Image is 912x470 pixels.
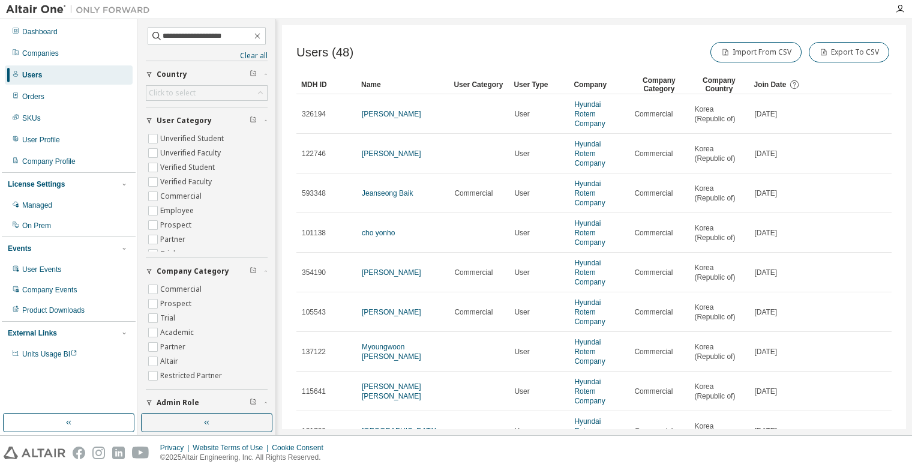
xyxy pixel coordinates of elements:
label: Academic [160,325,196,340]
a: Hyundai Rotem Company [574,100,605,128]
div: Dashboard [22,27,58,37]
span: Commercial [634,149,673,158]
span: 137122 [302,347,326,357]
span: [DATE] [754,109,777,119]
label: Prospect [160,297,194,311]
span: Units Usage BI [22,350,77,358]
span: User [514,347,529,357]
div: Click to select [146,86,267,100]
span: Korea (Republic of) [694,263,743,282]
label: Prospect [160,218,194,232]
div: User Type [514,75,564,94]
svg: Date when the user was first added or directly signed up. If the user was deleted and later re-ad... [789,79,800,90]
div: Managed [22,200,52,210]
div: Events [8,244,31,253]
img: altair_logo.svg [4,447,65,459]
div: Company Category [634,75,684,94]
label: Partner [160,340,188,354]
div: Company Events [22,285,77,295]
span: Commercial [634,387,673,396]
span: Clear filter [250,70,257,79]
span: Commercial [634,307,673,317]
span: Commercial [634,228,673,238]
label: Trial [160,311,178,325]
span: Korea (Republic of) [694,144,743,163]
span: Clear filter [250,398,257,408]
a: [PERSON_NAME] [PERSON_NAME] [362,382,421,400]
span: Commercial [634,268,673,277]
div: Website Terms of Use [193,443,272,453]
span: 122746 [302,149,326,158]
span: Korea (Republic of) [694,382,743,401]
button: Company Category [146,258,268,285]
img: instagram.svg [92,447,105,459]
span: User [514,426,529,436]
div: Companies [22,49,59,58]
span: Commercial [634,188,673,198]
img: youtube.svg [132,447,149,459]
span: 115641 [302,387,326,396]
a: Hyundai Rotem Company [574,179,605,207]
span: 593348 [302,188,326,198]
span: [DATE] [754,307,777,317]
div: User Events [22,265,61,274]
span: [DATE] [754,387,777,396]
span: User [514,149,529,158]
a: [PERSON_NAME] [362,149,421,158]
span: User [514,109,529,119]
span: [DATE] [754,149,777,158]
span: Join Date [754,80,786,89]
div: On Prem [22,221,51,230]
div: Cookie Consent [272,443,330,453]
div: Privacy [160,443,193,453]
a: [PERSON_NAME] [362,110,421,118]
label: Partner [160,232,188,247]
span: Country [157,70,187,79]
span: Korea (Republic of) [694,303,743,322]
a: Hyundai Rotem Company [574,219,605,247]
span: [DATE] [754,188,777,198]
a: Hyundai Rotem Company [574,417,605,445]
div: Company [574,75,624,94]
a: [PERSON_NAME] [362,268,421,277]
span: 326194 [302,109,326,119]
a: Clear all [146,51,268,61]
a: Hyundai Rotem Company [574,259,605,286]
span: Commercial [454,268,493,277]
span: 105543 [302,307,326,317]
img: facebook.svg [73,447,85,459]
label: Unverified Faculty [160,146,223,160]
label: Restricted Partner [160,369,224,383]
a: Hyundai Rotem Company [574,338,605,366]
span: [DATE] [754,426,777,436]
a: [PERSON_NAME] [362,308,421,316]
button: Import From CSV [710,42,802,62]
span: Korea (Republic of) [694,421,743,441]
span: Commercial [454,307,493,317]
a: cho yonho [362,229,395,237]
label: Verified Faculty [160,175,214,189]
div: Company Profile [22,157,76,166]
label: Altair [160,354,181,369]
span: [DATE] [754,228,777,238]
div: License Settings [8,179,65,189]
button: Country [146,61,268,88]
label: Trial [160,247,178,261]
span: Clear filter [250,116,257,125]
div: User Profile [22,135,60,145]
span: 101138 [302,228,326,238]
span: User [514,188,529,198]
span: User [514,268,529,277]
span: [DATE] [754,268,777,277]
label: Employee [160,203,196,218]
a: Hyundai Rotem Company [574,140,605,167]
div: External Links [8,328,57,338]
span: User [514,307,529,317]
span: Korea (Republic of) [694,184,743,203]
span: Commercial [634,347,673,357]
img: linkedin.svg [112,447,125,459]
div: Product Downloads [22,306,85,315]
span: User Category [157,116,212,125]
span: Company Category [157,267,229,276]
span: [DATE] [754,347,777,357]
